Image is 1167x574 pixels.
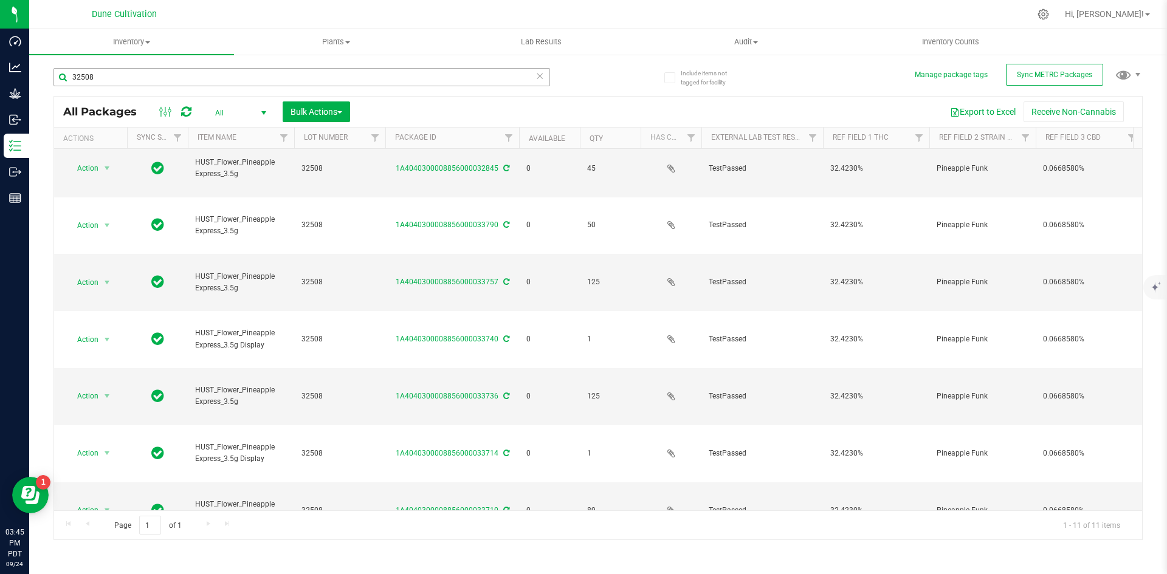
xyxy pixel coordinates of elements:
[587,219,633,231] span: 50
[830,219,922,231] span: 32.4230%
[587,333,633,345] span: 1
[198,133,236,142] a: Item Name
[195,499,287,522] span: HUST_Flower_Pineapple Express_3.5g
[830,505,922,516] span: 32.4230%
[501,164,509,173] span: Sync from Compliance System
[235,36,438,47] span: Plants
[395,133,436,142] a: Package ID
[66,274,99,291] span: Action
[526,219,573,231] span: 0
[937,448,1028,459] span: Pineapple Funk
[681,128,701,148] a: Filter
[501,449,509,457] span: Sync from Compliance System
[195,214,287,237] span: HUST_Flower_Pineapple Express_3.5g
[291,107,342,117] span: Bulk Actions
[937,276,1028,288] span: Pineapple Funk
[830,276,922,288] span: 32.4230%
[1043,276,1135,288] span: 0.0668580%
[195,384,287,408] span: HUST_Flower_Pineapple Express_3.5g
[681,69,742,87] span: Include items not tagged for facility
[939,133,1028,142] a: Ref Field 2 Strain Name
[587,391,633,402] span: 125
[1017,70,1092,79] span: Sync METRC Packages
[100,388,115,405] span: select
[283,101,350,122] button: Bulk Actions
[1065,9,1144,19] span: Hi, [PERSON_NAME]!
[641,128,701,149] th: Has COA
[66,217,99,234] span: Action
[396,164,498,173] a: 1A4040300008856000032845
[137,133,184,142] a: Sync Status
[195,271,287,294] span: HUST_Flower_Pineapple Express_3.5g
[139,516,161,535] input: 1
[499,128,519,148] a: Filter
[937,391,1028,402] span: Pineapple Funk
[151,388,164,405] span: In Sync
[9,192,21,204] inline-svg: Reports
[301,448,378,459] span: 32508
[63,105,149,118] span: All Packages
[396,278,498,286] a: 1A4040300008856000033757
[526,163,573,174] span: 0
[66,445,99,462] span: Action
[66,502,99,519] span: Action
[151,502,164,519] span: In Sync
[274,128,294,148] a: Filter
[151,216,164,233] span: In Sync
[66,331,99,348] span: Action
[501,506,509,514] span: Sync from Compliance System
[501,392,509,400] span: Sync from Compliance System
[151,330,164,347] span: In Sync
[830,333,922,345] span: 32.4230%
[526,448,573,459] span: 0
[304,133,348,142] a: Lot Number
[590,134,603,143] a: Qty
[53,68,550,86] input: Search Package ID, Item Name, SKU, Lot or Part Number...
[709,333,816,345] span: TestPassed
[195,327,287,350] span: HUST_Flower_Pineapple Express_3.5g Display
[830,391,922,402] span: 32.4230%
[501,220,509,229] span: Sync from Compliance System
[9,61,21,73] inline-svg: Analytics
[526,276,573,288] span: 0
[36,475,50,490] iframe: Resource center unread badge
[301,505,378,516] span: 32508
[151,160,164,177] span: In Sync
[1016,128,1036,148] a: Filter
[301,163,378,174] span: 32508
[833,133,889,142] a: Ref Field 1 THC
[396,506,498,514] a: 1A4040300008856000033710
[587,448,633,459] span: 1
[915,70,988,80] button: Manage package tags
[587,163,633,174] span: 45
[830,163,922,174] span: 32.4230%
[396,335,498,343] a: 1A4040300008856000033740
[66,160,99,177] span: Action
[100,217,115,234] span: select
[529,134,565,143] a: Available
[504,36,578,47] span: Lab Results
[909,128,929,148] a: Filter
[195,157,287,180] span: HUST_Flower_Pineapple Express_3.5g
[100,331,115,348] span: select
[9,140,21,152] inline-svg: Inventory
[937,333,1028,345] span: Pineapple Funk
[1024,101,1124,122] button: Receive Non-Cannabis
[5,559,24,569] p: 09/24
[526,333,573,345] span: 0
[66,388,99,405] span: Action
[63,134,122,143] div: Actions
[644,36,848,47] span: Audit
[9,114,21,126] inline-svg: Inbound
[535,68,544,84] span: Clear
[1036,9,1051,20] div: Manage settings
[1006,64,1103,86] button: Sync METRC Packages
[12,477,49,513] iframe: Resource center
[937,219,1028,231] span: Pineapple Funk
[711,133,807,142] a: External Lab Test Result
[1043,219,1135,231] span: 0.0668580%
[1043,333,1135,345] span: 0.0668580%
[937,505,1028,516] span: Pineapple Funk
[396,220,498,229] a: 1A4040300008856000033790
